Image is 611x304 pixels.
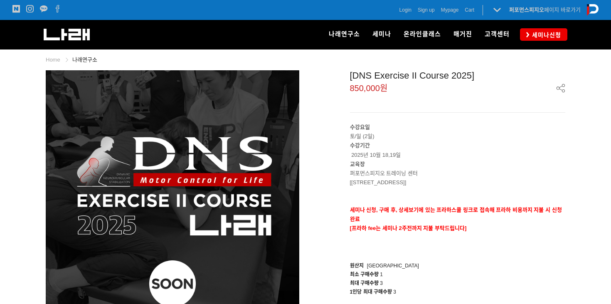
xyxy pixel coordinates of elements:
a: 세미나신청 [520,28,567,40]
span: 매거진 [453,30,472,38]
a: 나래연구소 [323,20,366,49]
span: 나래연구소 [329,30,360,38]
strong: 수강기간 [350,142,370,148]
a: 매거진 [447,20,478,49]
span: 1 [380,272,383,277]
div: [DNS Exercise II Course 2025] [350,70,566,81]
span: 온라인클래스 [404,30,441,38]
a: 나래연구소 [72,57,97,63]
a: 퍼포먼스피지오페이지 바로가기 [509,7,581,13]
p: 2025년 10월 18,19일 [350,141,566,159]
strong: 수강요일 [350,124,370,130]
span: 3 [380,280,383,286]
a: 고객센터 [478,20,516,49]
strong: 세미나 신청, 구매 후, 상세보기에 있는 프라하스쿨 링크로 접속해 프라하 비용까지 지불 시 신청완료 [350,207,562,222]
span: [GEOGRAPHIC_DATA] [367,263,419,269]
span: 최소 구매수량 [350,272,379,277]
p: [[STREET_ADDRESS]] [350,178,566,187]
strong: 퍼포먼스피지오 [509,7,544,13]
span: 1인당 최대 구매수량 [350,289,392,295]
a: Home [46,57,60,63]
p: 퍼포먼스피지오 트레이닝 센터 [350,169,566,178]
span: 최대 구매수량 [350,280,379,286]
span: 세미나신청 [530,31,561,39]
a: 온라인클래스 [397,20,447,49]
p: 토/일 (2일) [350,123,566,141]
a: Sign up [418,6,435,14]
span: 세미나 [372,30,391,38]
span: 3 [393,289,396,295]
span: 고객센터 [485,30,510,38]
a: Mypage [441,6,459,14]
span: [프라하 fee는 세미나 2주전까지 지불 부탁드립니다] [350,225,467,231]
span: 850,000원 [350,84,387,92]
a: 세미나 [366,20,397,49]
span: 원산지 [350,263,364,269]
a: Cart [465,6,474,14]
a: Login [399,6,411,14]
strong: 교육장 [350,161,365,167]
